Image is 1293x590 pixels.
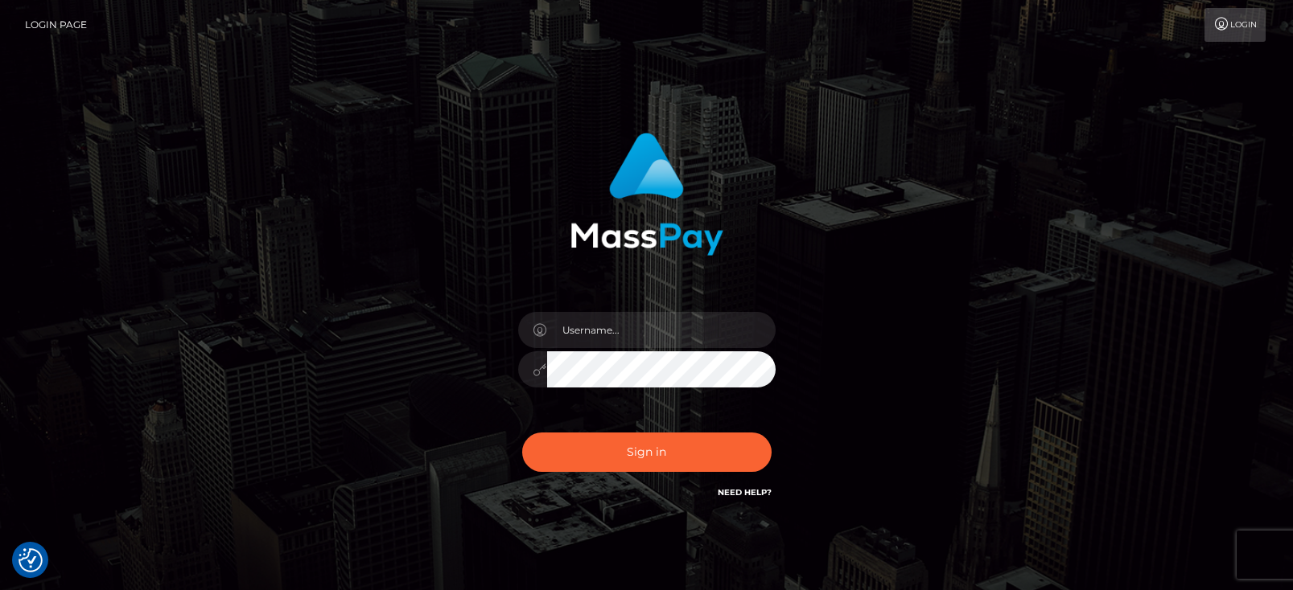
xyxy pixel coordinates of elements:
a: Need Help? [718,487,772,498]
a: Login [1204,8,1266,42]
img: Revisit consent button [19,548,43,572]
button: Consent Preferences [19,548,43,572]
img: MassPay Login [570,133,723,256]
input: Username... [547,312,776,348]
a: Login Page [25,8,87,42]
button: Sign in [522,432,772,472]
